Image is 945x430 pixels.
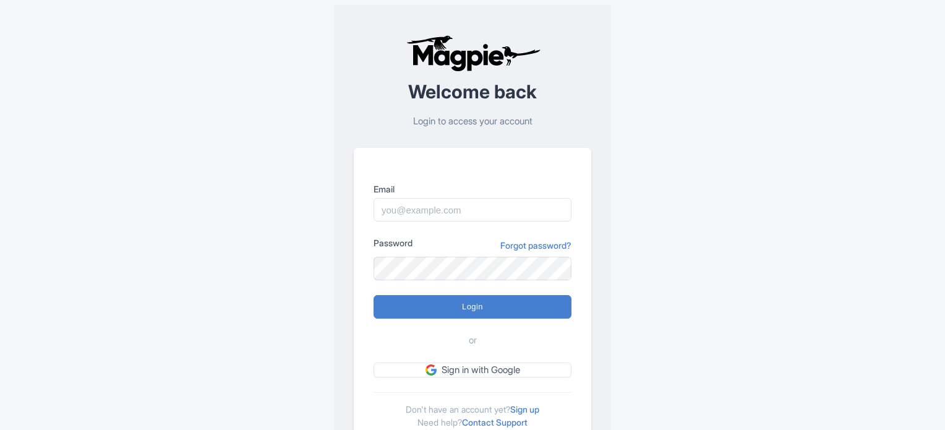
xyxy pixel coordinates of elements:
[374,392,571,429] div: Don't have an account yet? Need help?
[403,35,542,72] img: logo-ab69f6fb50320c5b225c76a69d11143b.png
[374,183,571,196] label: Email
[469,333,477,348] span: or
[374,236,413,249] label: Password
[374,198,571,221] input: you@example.com
[374,295,571,319] input: Login
[462,417,528,428] a: Contact Support
[425,364,437,376] img: google.svg
[500,239,571,252] a: Forgot password?
[354,114,591,129] p: Login to access your account
[354,82,591,102] h2: Welcome back
[510,404,539,415] a: Sign up
[374,363,571,378] a: Sign in with Google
